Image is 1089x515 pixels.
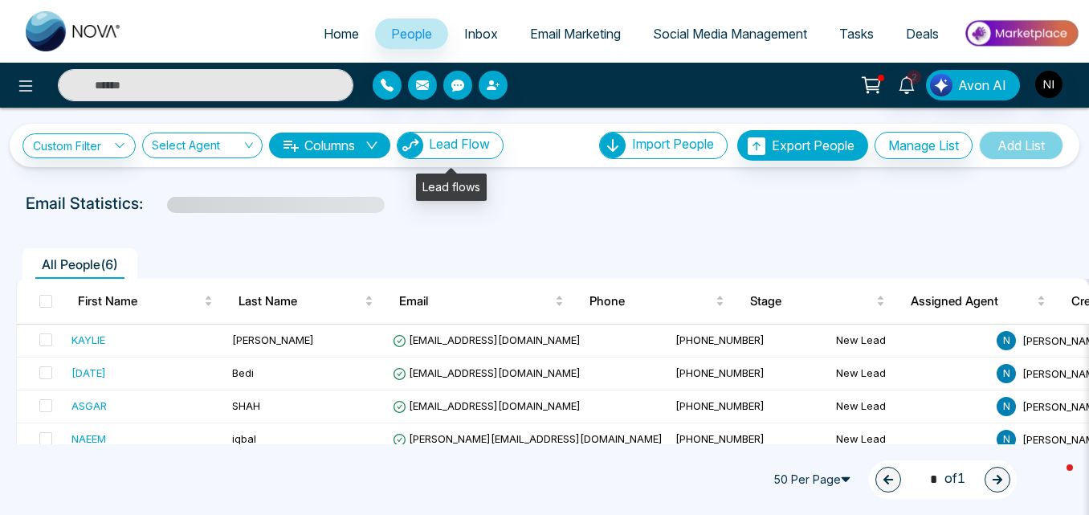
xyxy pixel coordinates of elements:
a: Lead FlowLead Flow [390,132,504,159]
span: First Name [78,292,201,311]
th: Assigned Agent [898,279,1058,324]
span: Tasks [839,26,874,42]
span: Email Marketing [530,26,621,42]
span: [EMAIL_ADDRESS][DOMAIN_NAME] [393,366,581,379]
span: [PHONE_NUMBER] [675,366,765,379]
a: Home [308,18,375,49]
td: New Lead [830,325,990,358]
th: Phone [577,279,737,324]
img: Market-place.gif [963,15,1079,51]
span: Inbox [464,26,498,42]
span: Deals [906,26,939,42]
div: Lead flows [416,174,487,201]
span: [PHONE_NUMBER] [675,333,765,346]
button: Columnsdown [269,133,390,158]
span: down [365,139,378,152]
span: Bedi [232,366,254,379]
button: Lead Flow [397,132,504,159]
a: 2 [887,70,926,98]
span: All People ( 6 ) [35,256,124,272]
th: First Name [65,279,226,324]
a: Social Media Management [637,18,823,49]
span: [PERSON_NAME][EMAIL_ADDRESS][DOMAIN_NAME] [393,432,663,445]
button: Export People [737,130,868,161]
span: Avon AI [958,76,1006,95]
img: Nova CRM Logo [26,11,122,51]
span: Home [324,26,359,42]
span: [PERSON_NAME] [232,333,314,346]
a: Email Marketing [514,18,637,49]
span: Lead Flow [429,136,490,152]
span: iqbal [232,432,256,445]
span: 2 [907,70,921,84]
span: N [997,397,1016,416]
span: N [997,331,1016,350]
span: [EMAIL_ADDRESS][DOMAIN_NAME] [393,333,581,346]
th: Email [386,279,577,324]
button: Manage List [875,132,973,159]
span: [PHONE_NUMBER] [675,432,765,445]
span: SHAH [232,399,260,412]
img: User Avatar [1035,71,1062,98]
a: People [375,18,448,49]
a: Deals [890,18,955,49]
span: Assigned Agent [911,292,1034,311]
span: Last Name [239,292,361,311]
iframe: Intercom live chat [1034,460,1073,499]
span: N [997,364,1016,383]
span: N [997,430,1016,449]
img: Lead Flow [398,133,423,158]
span: Stage [750,292,873,311]
span: Social Media Management [653,26,807,42]
td: New Lead [830,423,990,456]
div: ASGAR [71,398,107,414]
td: New Lead [830,390,990,423]
td: New Lead [830,358,990,390]
span: Email [399,292,552,311]
div: NAEEM [71,431,106,447]
div: [DATE] [71,365,106,381]
div: KAYLIE [71,332,105,348]
span: Import People [632,136,714,152]
img: Lead Flow [930,74,952,96]
span: People [391,26,432,42]
span: Phone [589,292,712,311]
span: of 1 [920,468,965,490]
span: [EMAIL_ADDRESS][DOMAIN_NAME] [393,399,581,412]
th: Last Name [226,279,386,324]
span: 50 Per Page [766,467,863,493]
span: Export People [772,137,854,153]
th: Stage [737,279,898,324]
a: Custom Filter [22,133,136,158]
p: Email Statistics: [26,191,143,215]
a: Tasks [823,18,890,49]
a: Inbox [448,18,514,49]
button: Avon AI [926,70,1020,100]
span: [PHONE_NUMBER] [675,399,765,412]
